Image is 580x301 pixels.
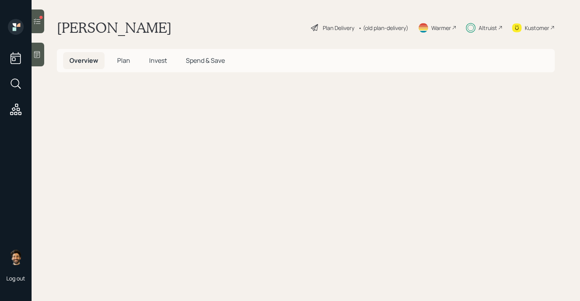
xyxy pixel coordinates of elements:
[117,56,130,65] span: Plan
[186,56,225,65] span: Spend & Save
[6,275,25,282] div: Log out
[57,19,172,36] h1: [PERSON_NAME]
[525,24,549,32] div: Kustomer
[479,24,497,32] div: Altruist
[149,56,167,65] span: Invest
[358,24,408,32] div: • (old plan-delivery)
[69,56,98,65] span: Overview
[8,249,24,265] img: eric-schwartz-headshot.png
[323,24,354,32] div: Plan Delivery
[431,24,451,32] div: Warmer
